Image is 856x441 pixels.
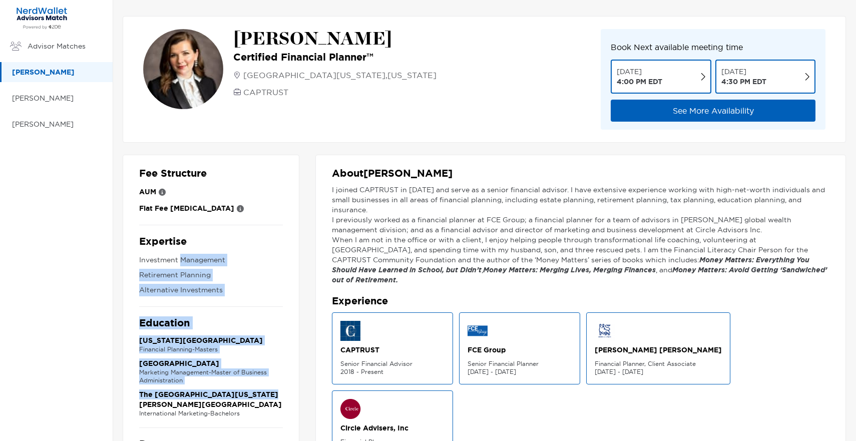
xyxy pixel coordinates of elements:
p: Fee Structure [139,167,283,180]
p: [GEOGRAPHIC_DATA] [139,358,283,368]
img: firm logo [340,321,360,341]
p: Education [139,317,283,329]
img: firm logo [468,321,488,341]
p: Certified Financial Planner™ [233,51,437,63]
p: Book Next available meeting time [611,41,815,54]
p: [DATE] [721,67,766,77]
p: Marketing Management - Master of Business Administration [139,368,283,384]
p: Circle Advisers, Inc [340,423,445,433]
p: When I am not in the office or with a client, I enjoy helping people through transformational lif... [332,235,829,285]
p: I previously worked as a financial planner at FCE Group; a financial planner for a team of adviso... [332,215,829,235]
p: Expertise [139,235,283,248]
p: FCE Group [468,345,572,355]
img: Zoe Financial [12,7,72,30]
p: [DATE] [617,67,662,77]
p: [GEOGRAPHIC_DATA][US_STATE] , [US_STATE] [243,69,437,81]
p: Senior Financial Planner [468,360,572,368]
em: Money Matters: Merging Lives, Merging Finances [483,265,656,274]
p: Alternative Investments [139,284,283,296]
img: firm logo [595,321,615,341]
p: CAPTRUST [243,86,288,98]
p: [PERSON_NAME] [12,66,103,79]
p: AUM [139,186,156,198]
button: [DATE] 4:00 PM EDT [611,60,711,94]
p: Financial Planner, Client Associate [595,360,722,368]
p: 4:00 PM EDT [617,77,662,87]
p: [PERSON_NAME] [233,29,437,49]
p: Retirement Planning [139,269,283,281]
p: Investment Management [139,254,283,266]
p: International Marketing - Bachelors [139,409,283,417]
p: [PERSON_NAME] [12,118,103,131]
p: I joined CAPTRUST in [DATE] and serve as a senior financial advisor. I have extensive experience ... [332,185,829,215]
button: [DATE] 4:30 PM EDT [715,60,815,94]
p: [DATE] - [DATE] [468,368,572,376]
p: [US_STATE][GEOGRAPHIC_DATA] [139,335,283,345]
p: CAPTRUST [340,345,445,355]
p: The [GEOGRAPHIC_DATA][US_STATE] [PERSON_NAME][GEOGRAPHIC_DATA] [139,389,283,409]
img: avatar [143,29,223,109]
p: [PERSON_NAME] [12,92,103,105]
p: [DATE] - [DATE] [595,368,722,376]
img: firm logo [340,399,400,419]
p: Experience [332,295,829,307]
p: Senior Financial Advisor [340,360,445,368]
p: Flat Fee [MEDICAL_DATA] [139,202,234,215]
p: Financial Planning - Masters [139,345,283,353]
p: [PERSON_NAME] [PERSON_NAME] [595,345,722,355]
p: 4:30 PM EDT [721,77,766,87]
p: 2018 - Present [340,368,445,376]
p: About [PERSON_NAME] [332,167,829,180]
button: See More Availability [611,100,815,122]
p: Advisor Matches [28,40,103,53]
